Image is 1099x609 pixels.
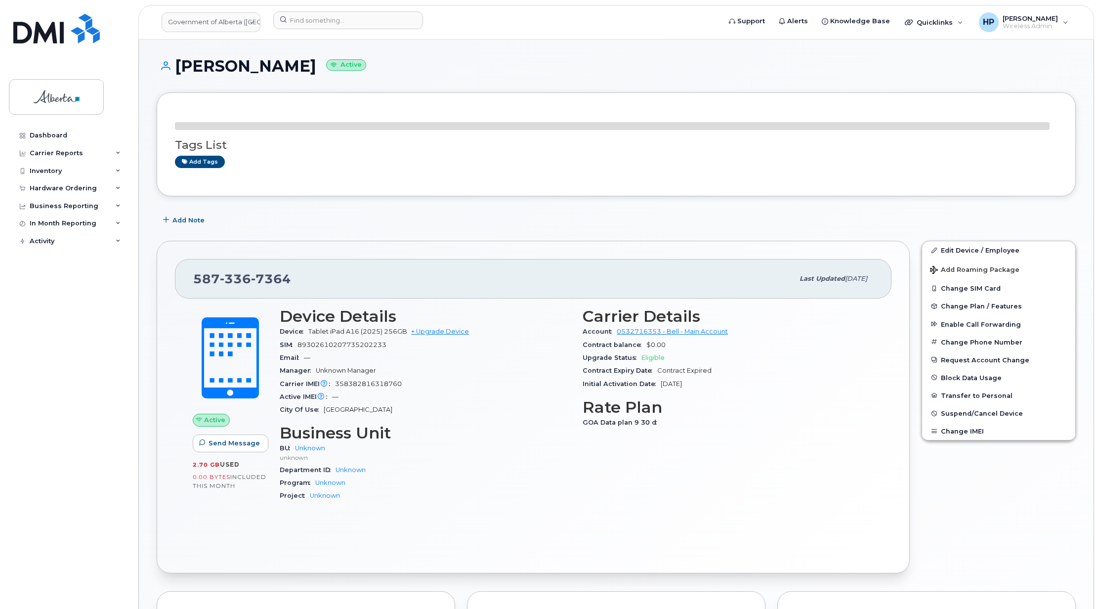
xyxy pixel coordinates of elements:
span: Add Roaming Package [930,266,1019,275]
span: Initial Activation Date [583,380,661,388]
button: Change Plan / Features [922,297,1075,315]
button: Change Phone Number [922,333,1075,351]
h3: Rate Plan [583,398,874,416]
h1: [PERSON_NAME] [157,57,1076,75]
button: Change SIM Card [922,279,1075,297]
span: Account [583,328,617,335]
span: used [220,461,240,468]
span: Send Message [209,438,260,448]
span: SIM [280,341,297,348]
span: [GEOGRAPHIC_DATA] [324,406,392,413]
span: 89302610207735202233 [297,341,386,348]
span: 358382816318760 [335,380,402,388]
button: Transfer to Personal [922,387,1075,404]
h3: Business Unit [280,424,571,442]
span: 587 [193,271,291,286]
a: Edit Device / Employee [922,241,1075,259]
h3: Device Details [280,307,571,325]
h3: Carrier Details [583,307,874,325]
span: Active [204,415,225,425]
a: + Upgrade Device [411,328,469,335]
button: Suspend/Cancel Device [922,404,1075,422]
h3: Tags List [175,139,1057,151]
span: 0.00 Bytes [193,474,230,480]
a: Unknown [295,444,325,452]
a: Unknown [310,492,340,499]
span: — [332,393,338,400]
button: Add Roaming Package [922,259,1075,279]
span: Contract Expiry Date [583,367,657,374]
span: Tablet iPad A16 (2025) 256GB [308,328,407,335]
span: Eligible [641,354,665,361]
span: Manager [280,367,316,374]
span: Change Plan / Features [941,303,1022,310]
button: Request Account Change [922,351,1075,369]
span: Contract balance [583,341,646,348]
span: Program [280,479,315,486]
span: Department ID [280,466,336,474]
span: $0.00 [646,341,666,348]
span: [DATE] [845,275,867,282]
span: Email [280,354,304,361]
span: Suspend/Cancel Device [941,410,1023,417]
a: Unknown [336,466,366,474]
span: Project [280,492,310,499]
span: Add Note [172,216,205,225]
span: [DATE] [661,380,682,388]
button: Block Data Usage [922,369,1075,387]
span: Upgrade Status [583,354,641,361]
span: Unknown Manager [316,367,376,374]
span: 2.70 GB [193,461,220,468]
a: Unknown [315,479,345,486]
span: — [304,354,310,361]
span: Last updated [800,275,845,282]
button: Send Message [193,435,268,452]
small: Active [326,59,366,71]
span: 7364 [251,271,291,286]
span: Active IMEI [280,393,332,400]
a: 0532716353 - Bell - Main Account [617,328,728,335]
button: Change IMEI [922,422,1075,440]
button: Add Note [157,211,213,229]
a: Add tags [175,156,225,168]
span: Enable Call Forwarding [941,320,1021,328]
span: Carrier IMEI [280,380,335,388]
span: City Of Use [280,406,324,413]
span: Device [280,328,308,335]
span: BU [280,444,295,452]
span: 336 [220,271,251,286]
p: unknown [280,453,571,462]
span: GOA Data plan 9 30 d [583,419,662,426]
button: Enable Call Forwarding [922,315,1075,333]
span: Contract Expired [657,367,712,374]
